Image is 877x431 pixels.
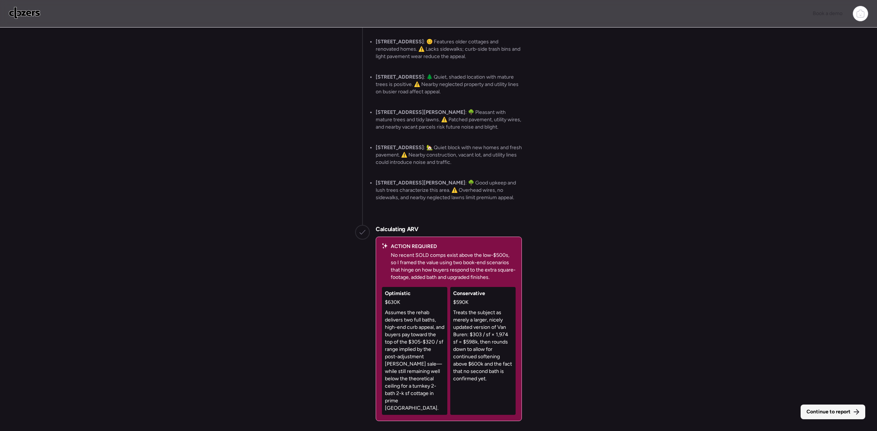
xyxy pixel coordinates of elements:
[376,109,522,131] p: : 🌳 Pleasant with mature trees and tidy lawns. ⚠️ Patched pavement, utility wires, and nearby vac...
[376,39,424,45] strong: [STREET_ADDRESS]
[376,144,424,151] strong: [STREET_ADDRESS]
[376,225,419,234] h2: Calculating ARV
[376,179,522,201] p: : 🌳 Good upkeep and lush trees characterize this area. ⚠️ Overhead wires, no sidewalks, and nearb...
[453,290,485,297] span: Conservative
[453,309,513,382] p: Treats the subject as merely a larger, nicely updated version of Van Buren: $303 / sf × 1,974 sf ...
[376,38,522,60] p: : 😊 Features older cottages and renovated homes. ⚠️ Lacks sidewalks; curb-side trash bins and lig...
[376,144,522,166] p: : 🏡 Quiet block with new homes and fresh pavement. ⚠️ Nearby construction, vacant lot, and utilit...
[376,109,465,115] strong: [STREET_ADDRESS][PERSON_NAME]
[9,7,40,19] img: Logo
[376,180,465,186] strong: [STREET_ADDRESS][PERSON_NAME]
[391,252,516,281] p: No recent SOLD comps exist above the low-$500s, so I framed the value using two book-end scenario...
[453,299,469,306] span: $590K
[385,290,411,297] span: Optimistic
[806,408,851,416] span: Continue to report
[376,73,522,96] p: : 🌲 Quiet, shaded location with mature trees is positive. ⚠️ Nearby neglected property and utilit...
[385,299,400,306] span: $630K
[391,243,437,250] span: ACTION REQUIRED
[385,309,444,412] p: Assumes the rehab delivers two full baths, high-end curb appeal, and buyers pay toward the top of...
[376,74,424,80] strong: [STREET_ADDRESS]
[813,10,842,17] span: Book a demo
